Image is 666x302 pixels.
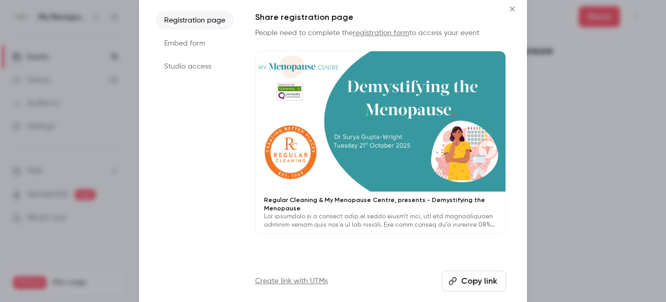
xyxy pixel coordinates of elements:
li: Studio access [156,57,234,76]
li: Registration page [156,11,234,30]
p: Lor ipsumdolo si a consect adip el seddo eiusm’t inci, utl etd magnaaliquaen adminim veniam quis ... [264,212,497,229]
h1: Share registration page [255,11,506,24]
button: Copy link [442,271,506,292]
a: Regular Cleaning & My Menopause Centre, presents - Demystifying the MenopauseLor ipsumdolo si a c... [255,51,506,234]
a: registration form [353,29,409,37]
p: Regular Cleaning & My Menopause Centre, presents - Demystifying the Menopause [264,196,497,212]
li: Embed form [156,34,234,53]
a: Create link with UTMs [255,276,328,286]
p: People need to complete the to access your event [255,28,506,38]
